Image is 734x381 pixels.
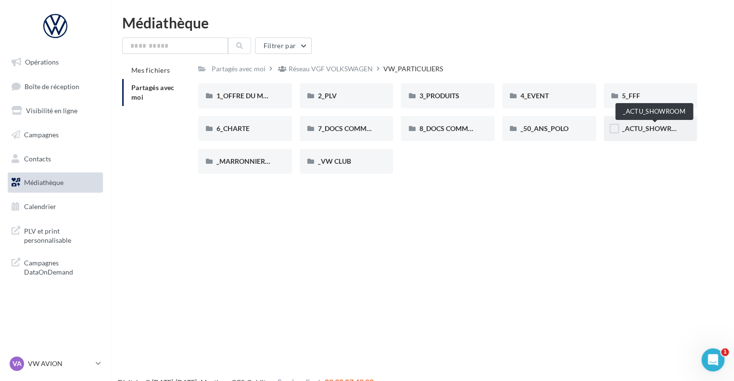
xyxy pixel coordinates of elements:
[520,124,569,132] span: _50_ANS_POLO
[24,224,99,245] span: PLV et print personnalisable
[131,83,175,101] span: Partagés avec moi
[25,82,79,90] span: Boîte de réception
[289,64,373,74] div: Réseau VGF VOLKSWAGEN
[212,64,266,74] div: Partagés avec moi
[122,15,722,30] div: Médiathèque
[6,52,105,72] a: Opérations
[622,124,688,132] span: _ACTU_SHOWROOM
[24,131,59,139] span: Campagnes
[419,124,505,132] span: 8_DOCS COMMUNICATION
[24,154,51,162] span: Contacts
[6,101,105,121] a: Visibilité en ligne
[6,252,105,281] a: Campagnes DataOnDemand
[6,221,105,249] a: PLV et print personnalisable
[131,66,170,74] span: Mes fichiers
[6,197,105,217] a: Calendrier
[216,124,250,132] span: 6_CHARTE
[383,64,443,74] div: VW_PARTICULIERS
[318,124,395,132] span: 7_DOCS COMMERCIAUX
[28,359,92,368] p: VW AVION
[24,178,63,186] span: Médiathèque
[255,38,312,54] button: Filtrer par
[6,172,105,193] a: Médiathèque
[419,92,459,100] span: 3_PRODUITS
[6,125,105,145] a: Campagnes
[8,355,103,373] a: VA VW AVION
[701,348,724,371] iframe: Intercom live chat
[520,92,549,100] span: 4_EVENT
[6,76,105,97] a: Boîte de réception
[615,103,693,120] div: _ACTU_SHOWROOM
[26,106,77,115] span: Visibilité en ligne
[24,256,99,277] span: Campagnes DataOnDemand
[216,157,279,165] span: _MARRONNIERS_25
[13,359,22,368] span: VA
[216,92,274,100] span: 1_OFFRE DU MOIS
[318,92,337,100] span: 2_PLV
[25,58,59,66] span: Opérations
[721,348,729,356] span: 1
[24,202,56,210] span: Calendrier
[318,157,351,165] span: _VW CLUB
[622,92,640,100] span: 5_FFF
[6,149,105,169] a: Contacts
